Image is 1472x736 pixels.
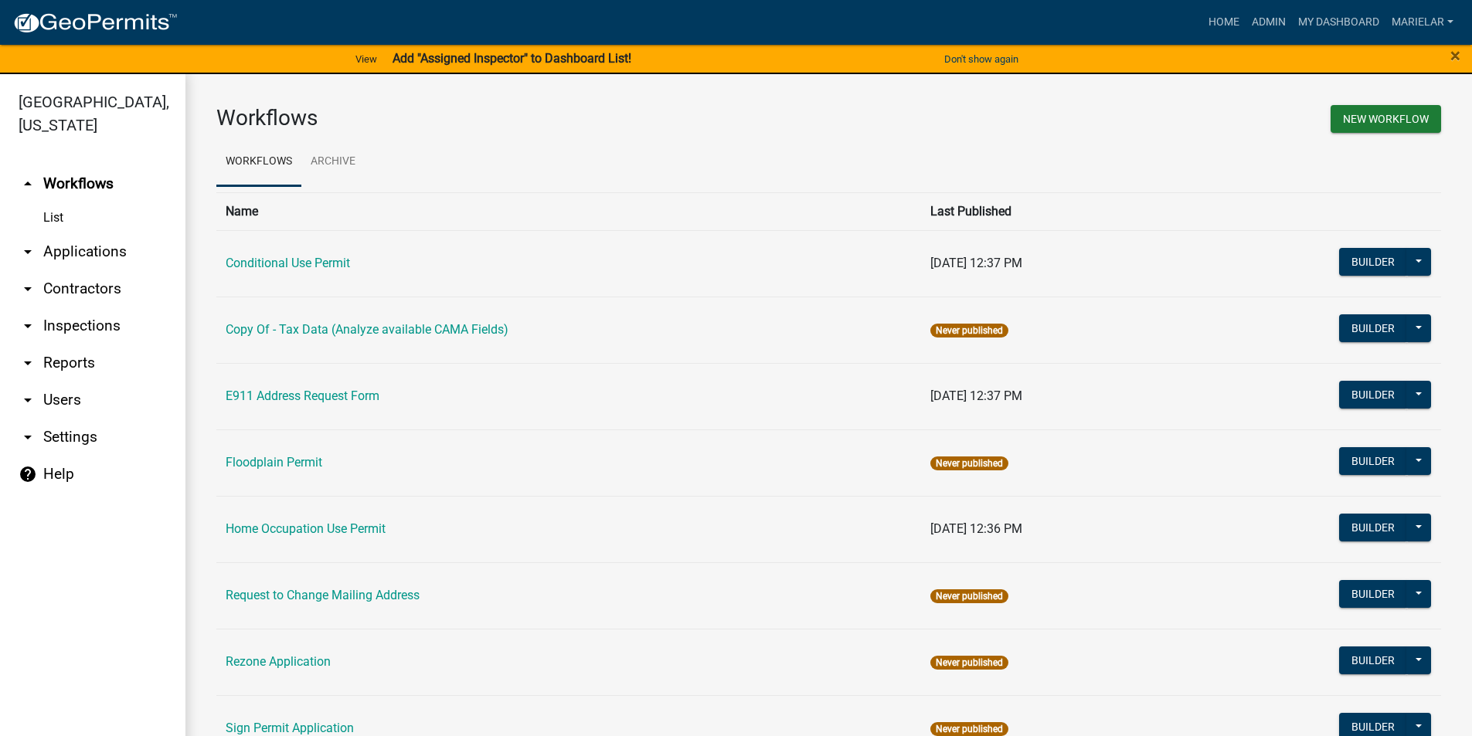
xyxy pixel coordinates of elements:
[226,322,508,337] a: Copy Of - Tax Data (Analyze available CAMA Fields)
[1450,45,1460,66] span: ×
[226,256,350,270] a: Conditional Use Permit
[349,46,383,72] a: View
[393,51,631,66] strong: Add "Assigned Inspector" to Dashboard List!
[930,722,1008,736] span: Never published
[930,656,1008,670] span: Never published
[226,588,420,602] a: Request to Change Mailing Address
[1339,381,1407,409] button: Builder
[216,105,818,131] h3: Workflows
[1339,514,1407,541] button: Builder
[19,243,37,261] i: arrow_drop_down
[1450,46,1460,65] button: Close
[1339,314,1407,342] button: Builder
[1292,8,1385,37] a: My Dashboard
[216,137,301,187] a: Workflows
[1339,248,1407,276] button: Builder
[1202,8,1246,37] a: Home
[19,391,37,409] i: arrow_drop_down
[930,256,1022,270] span: [DATE] 12:37 PM
[19,175,37,193] i: arrow_drop_up
[19,428,37,446] i: arrow_drop_down
[226,654,331,669] a: Rezone Application
[226,721,354,735] a: Sign Permit Application
[226,388,379,403] a: E911 Address Request Form
[930,388,1022,403] span: [DATE] 12:37 PM
[930,456,1008,470] span: Never published
[226,455,322,470] a: Floodplain Permit
[1331,105,1441,133] button: New Workflow
[19,465,37,483] i: help
[226,521,386,536] a: Home Occupation Use Permit
[19,317,37,335] i: arrow_drop_down
[930,589,1008,603] span: Never published
[216,192,921,230] th: Name
[930,324,1008,337] span: Never published
[1339,646,1407,674] button: Builder
[1339,580,1407,608] button: Builder
[938,46,1025,72] button: Don't show again
[1339,447,1407,475] button: Builder
[921,192,1179,230] th: Last Published
[1385,8,1460,37] a: marielar
[301,137,365,187] a: Archive
[19,354,37,372] i: arrow_drop_down
[930,521,1022,536] span: [DATE] 12:36 PM
[19,280,37,298] i: arrow_drop_down
[1246,8,1292,37] a: Admin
